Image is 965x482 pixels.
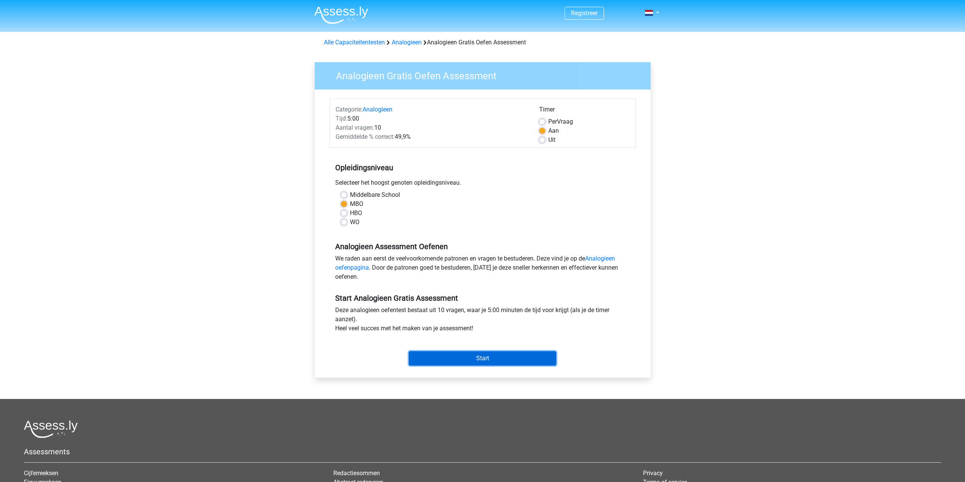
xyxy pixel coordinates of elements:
h5: Analogieen Assessment Oefenen [335,242,630,251]
div: 10 [330,123,533,132]
span: Categorie: [336,106,362,113]
a: Analogieen [362,106,392,113]
a: Redactiesommen [333,469,380,477]
label: Aan [548,126,559,135]
label: WO [350,218,359,227]
span: Gemiddelde % correct: [336,133,395,140]
div: Deze analogieen oefentest bestaat uit 10 vragen, waar je 5:00 minuten de tijd voor krijgt (als je... [330,306,636,336]
label: MBO [350,199,363,209]
a: Cijferreeksen [24,469,58,477]
h5: Opleidingsniveau [335,160,630,175]
a: Alle Capaciteitentesten [324,39,385,46]
a: Privacy [643,469,663,477]
h3: Analogieen Gratis Oefen Assessment [327,67,645,82]
span: Aantal vragen: [336,124,374,131]
div: 5:00 [330,114,533,123]
h5: Assessments [24,447,941,456]
label: Middelbare School [350,190,400,199]
span: Per [548,118,557,125]
div: Timer [539,105,630,117]
div: We raden aan eerst de veelvoorkomende patronen en vragen te bestuderen. Deze vind je op de . Door... [330,254,636,284]
h5: Start Analogieen Gratis Assessment [335,294,630,303]
a: Registreer [571,9,598,17]
input: Start [409,351,556,366]
div: Selecteer het hoogst genoten opleidingsniveau. [330,178,636,190]
div: Analogieen Gratis Oefen Assessment [321,38,645,47]
label: Vraag [548,117,573,126]
div: 49,9% [330,132,533,141]
label: HBO [350,209,362,218]
img: Assessly logo [24,420,78,438]
img: Assessly [314,6,368,24]
label: Uit [548,135,555,144]
span: Tijd: [336,115,347,122]
a: Analogieen [392,39,422,46]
